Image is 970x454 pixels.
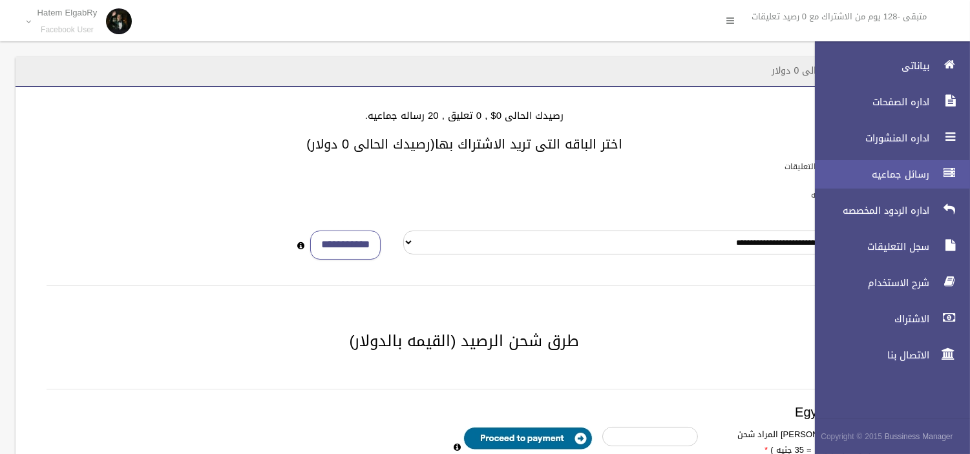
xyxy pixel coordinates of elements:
a: اداره الردود المخصصه [804,196,970,225]
label: باقات الرسائل الجماعيه [811,188,887,202]
span: اداره الصفحات [804,96,933,108]
span: الاتصال بنا [804,349,933,362]
span: بياناتى [804,59,933,72]
span: Copyright © 2015 [821,429,882,444]
span: اداره الردود المخصصه [804,204,933,217]
header: الاشتراك - رصيدك الحالى 0 دولار [757,58,913,83]
a: الاتصال بنا [804,341,970,369]
span: شرح الاستخدام [804,276,933,289]
strong: Bussiness Manager [885,429,953,444]
h4: رصيدك الحالى 0$ , 0 تعليق , 20 رساله جماعيه. [31,110,898,121]
a: بياناتى [804,52,970,80]
a: رسائل جماعيه [804,160,970,189]
h2: طرق شحن الرصيد (القيمه بالدولار) [31,333,898,349]
h3: Egypt payment [47,405,882,419]
span: سجل التعليقات [804,240,933,253]
small: Facebook User [37,25,98,35]
h3: اختر الباقه التى تريد الاشتراك بها(رصيدك الحالى 0 دولار) [31,137,898,151]
span: اداره المنشورات [804,132,933,145]
label: باقات الرد الالى على التعليقات [785,160,887,174]
a: اداره المنشورات [804,124,970,152]
a: اداره الصفحات [804,88,970,116]
a: سجل التعليقات [804,232,970,261]
span: الاشتراك [804,313,933,325]
span: رسائل جماعيه [804,168,933,181]
p: Hatem ElgabRy [37,8,98,17]
a: الاشتراك [804,305,970,333]
a: شرح الاستخدام [804,269,970,297]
